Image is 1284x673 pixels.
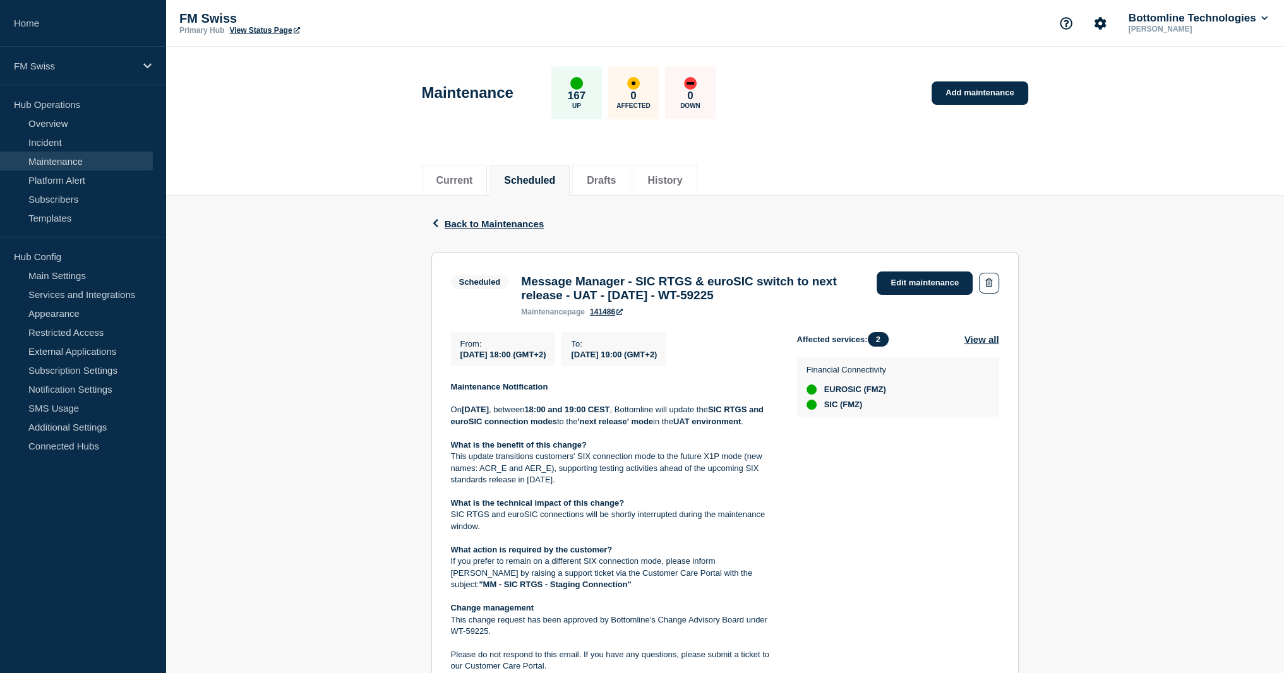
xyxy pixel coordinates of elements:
[684,77,697,90] div: down
[451,404,777,427] p: On , between , Bottomline will update the to the in the .
[572,102,581,109] p: Up
[451,382,548,391] strong: Maintenance Notification
[451,405,766,426] strong: SIC RTGS and euroSIC connection modes
[568,90,585,102] p: 167
[14,61,135,71] p: FM Swiss
[630,90,636,102] p: 0
[524,405,609,414] strong: 18:00 and 19:00 CEST
[570,77,583,90] div: up
[451,509,777,532] p: SIC RTGS and euroSIC connections will be shortly interrupted during the maintenance window.
[479,580,631,589] strong: "MM - SIC RTGS - Staging Connection"
[451,275,509,289] span: Scheduled
[451,498,625,508] strong: What is the technical impact of this change?
[1053,10,1079,37] button: Support
[451,440,587,450] strong: What is the benefit of this change?
[462,405,489,414] strong: [DATE]
[179,11,432,26] p: FM Swiss
[807,365,886,374] p: Financial Connectivity
[451,603,534,612] strong: Change management
[680,102,700,109] p: Down
[797,332,895,347] span: Affected services:
[451,614,777,638] p: This change request has been approved by Bottomline’s Change Advisory Board under WT-59225.
[422,84,513,102] h1: Maintenance
[673,417,741,426] strong: UAT environment
[877,271,973,295] a: Edit maintenance
[431,218,544,229] button: Back to Maintenances
[687,90,693,102] p: 0
[1087,10,1113,37] button: Account settings
[451,451,777,485] p: This update transitions customers' SIX connection mode to the future X1P mode (new names: ACR_E a...
[627,77,640,90] div: affected
[571,339,657,348] p: To :
[451,649,777,672] p: Please do not respond to this email. If you have any questions, please submit a ticket to our Cus...
[451,556,777,590] p: If you prefer to remain on a different SIX connection mode, please inform [PERSON_NAME] by raisin...
[1126,25,1257,33] p: [PERSON_NAME]
[590,307,623,316] a: 141486
[868,332,889,347] span: 2
[807,384,817,395] div: up
[179,26,224,35] p: Primary Hub
[460,350,546,359] span: [DATE] 18:00 (GMT+2)
[647,175,682,186] button: History
[824,400,863,410] span: SIC (FMZ)
[445,218,544,229] span: Back to Maintenances
[616,102,650,109] p: Affected
[504,175,555,186] button: Scheduled
[571,350,657,359] span: [DATE] 19:00 (GMT+2)
[964,332,999,347] button: View all
[807,400,817,410] div: up
[451,545,613,554] strong: What action is required by the customer?
[824,384,886,395] span: EUROSIC (FMZ)
[436,175,473,186] button: Current
[932,81,1028,105] a: Add maintenance
[587,175,616,186] button: Drafts
[229,26,299,35] a: View Status Page
[521,307,567,316] span: maintenance
[521,307,585,316] p: page
[460,339,546,348] p: From :
[521,275,864,302] h3: Message Manager - SIC RTGS & euroSIC switch to next release - UAT - [DATE] - WT-59225
[1126,12,1270,25] button: Bottomline Technologies
[577,417,653,426] strong: 'next release' mode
